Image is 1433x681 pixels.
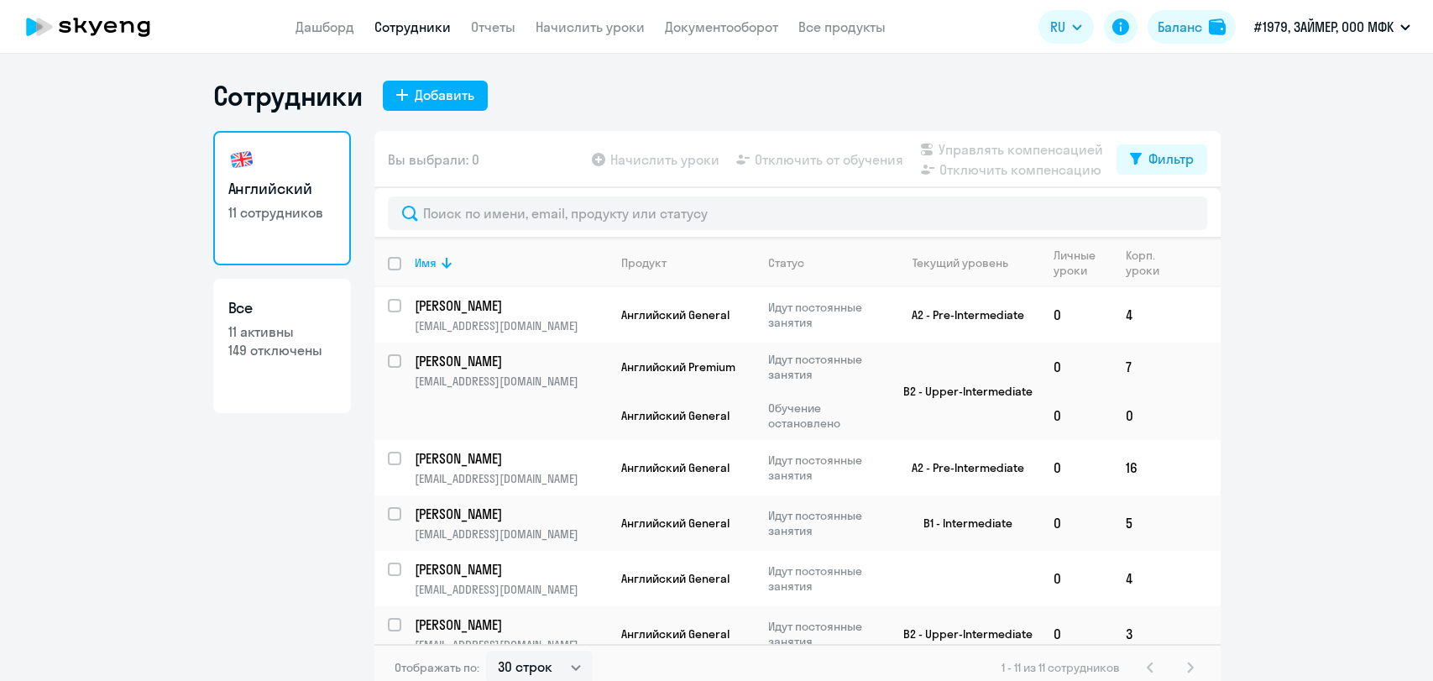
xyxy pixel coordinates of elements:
[768,563,883,594] p: Идут постоянные занятия
[665,18,778,35] a: Документооборот
[897,255,1039,270] div: Текущий уровень
[228,178,336,200] h3: Английский
[213,131,351,265] a: Английский11 сотрудников
[1148,149,1194,169] div: Фильтр
[536,18,645,35] a: Начислить уроки
[768,453,883,483] p: Идут постоянные занятия
[388,149,479,170] span: Вы выбрали: 0
[1038,10,1094,44] button: RU
[768,300,883,330] p: Идут постоянные занятия
[213,79,363,113] h1: Сотрудники
[228,322,336,341] p: 11 активны
[415,374,607,389] p: [EMAIL_ADDRESS][DOMAIN_NAME]
[415,616,604,634] p: [PERSON_NAME]
[415,352,604,370] p: [PERSON_NAME]
[415,526,607,542] p: [EMAIL_ADDRESS][DOMAIN_NAME]
[1112,495,1174,551] td: 5
[415,560,607,579] a: [PERSON_NAME]
[621,571,730,586] span: Английский General
[415,85,474,105] div: Добавить
[884,495,1040,551] td: B1 - Intermediate
[1112,606,1174,662] td: 3
[884,440,1040,495] td: A2 - Pre-Intermediate
[295,18,354,35] a: Дашборд
[621,516,730,531] span: Английский General
[621,408,730,423] span: Английский General
[415,582,607,597] p: [EMAIL_ADDRESS][DOMAIN_NAME]
[415,560,604,579] p: [PERSON_NAME]
[798,18,886,35] a: Все продукты
[1148,10,1236,44] button: Балансbalance
[228,297,336,319] h3: Все
[228,341,336,359] p: 149 отключены
[1112,391,1174,440] td: 0
[621,626,730,642] span: Английский General
[415,255,607,270] div: Имя
[415,296,604,315] p: [PERSON_NAME]
[415,318,607,333] p: [EMAIL_ADDRESS][DOMAIN_NAME]
[1112,551,1174,606] td: 4
[768,619,883,649] p: Идут постоянные занятия
[415,505,604,523] p: [PERSON_NAME]
[415,505,607,523] a: [PERSON_NAME]
[228,146,255,173] img: english
[1002,660,1120,675] span: 1 - 11 из 11 сотрудников
[1040,440,1112,495] td: 0
[768,508,883,538] p: Идут постоянные занятия
[415,296,607,315] a: [PERSON_NAME]
[1254,17,1394,37] p: #1979, ЗАЙМЕР, ООО МФК
[228,203,336,222] p: 11 сотрудников
[884,287,1040,343] td: A2 - Pre-Intermediate
[621,307,730,322] span: Английский General
[768,352,883,382] p: Идут постоянные занятия
[388,196,1207,230] input: Поиск по имени, email, продукту или статусу
[1040,551,1112,606] td: 0
[415,352,607,370] a: [PERSON_NAME]
[415,255,437,270] div: Имя
[1246,7,1419,47] button: #1979, ЗАЙМЕР, ООО МФК
[1112,440,1174,495] td: 16
[1040,606,1112,662] td: 0
[1040,343,1112,391] td: 0
[213,279,351,413] a: Все11 активны149 отключены
[1040,495,1112,551] td: 0
[621,255,667,270] div: Продукт
[415,471,607,486] p: [EMAIL_ADDRESS][DOMAIN_NAME]
[913,255,1008,270] div: Текущий уровень
[1158,17,1202,37] div: Баланс
[884,606,1040,662] td: B2 - Upper-Intermediate
[1117,144,1207,175] button: Фильтр
[1112,343,1174,391] td: 7
[471,18,515,35] a: Отчеты
[1040,391,1112,440] td: 0
[415,449,604,468] p: [PERSON_NAME]
[1050,17,1065,37] span: RU
[415,637,607,652] p: [EMAIL_ADDRESS][DOMAIN_NAME]
[1054,248,1111,278] div: Личные уроки
[383,81,488,111] button: Добавить
[1209,18,1226,35] img: balance
[1126,248,1173,278] div: Корп. уроки
[1040,287,1112,343] td: 0
[415,616,607,634] a: [PERSON_NAME]
[621,460,730,475] span: Английский General
[374,18,451,35] a: Сотрудники
[621,359,735,375] span: Английский Premium
[415,449,607,468] a: [PERSON_NAME]
[768,401,883,431] p: Обучение остановлено
[768,255,804,270] div: Статус
[395,660,479,675] span: Отображать по:
[1112,287,1174,343] td: 4
[884,343,1040,440] td: B2 - Upper-Intermediate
